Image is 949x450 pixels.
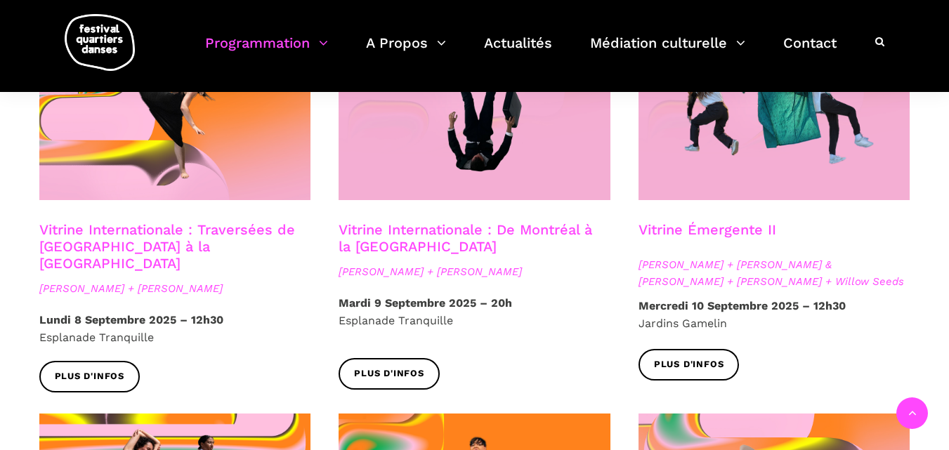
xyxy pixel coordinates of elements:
[590,31,745,72] a: Médiation culturelle
[639,221,776,238] a: Vitrine Émergente II
[639,317,727,330] span: Jardins Gamelin
[39,361,140,392] a: Plus d'infos
[339,221,592,255] a: Vitrine Internationale : De Montréal à la [GEOGRAPHIC_DATA]
[55,369,125,384] span: Plus d'infos
[39,221,295,272] a: Vitrine Internationale : Traversées de [GEOGRAPHIC_DATA] à la [GEOGRAPHIC_DATA]
[39,313,223,326] strong: Lundi 8 Septembre 2025 – 12h30
[339,314,453,327] span: Esplanade Tranquille
[783,31,837,72] a: Contact
[354,366,424,381] span: Plus d'infos
[339,358,440,390] a: Plus d'infos
[639,256,910,290] span: [PERSON_NAME] + [PERSON_NAME] & [PERSON_NAME] + [PERSON_NAME] + Willow Seeds
[339,263,610,280] span: [PERSON_NAME] + [PERSON_NAME]
[639,299,846,312] strong: Mercredi 10 Septembre 2025 – 12h30
[366,31,446,72] a: A Propos
[339,296,512,310] strong: Mardi 9 Septembre 2025 – 20h
[639,349,740,380] a: Plus d'infos
[205,31,328,72] a: Programmation
[65,14,135,71] img: logo-fqd-med
[654,357,724,372] span: Plus d'infos
[484,31,552,72] a: Actualités
[39,280,311,297] span: [PERSON_NAME] + [PERSON_NAME]
[39,331,154,344] span: Esplanade Tranquille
